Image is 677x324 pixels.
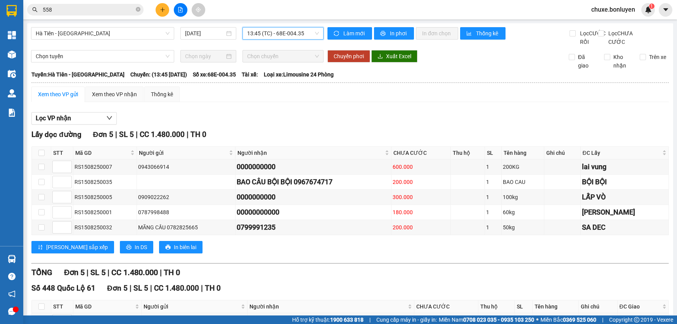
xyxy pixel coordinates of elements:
span: 1 [650,3,653,9]
span: Chọn chuyến [247,50,319,62]
div: 0787998488 [138,208,234,217]
strong: 0708 023 035 - 0935 103 250 [463,317,534,323]
span: sync [334,31,340,37]
span: Đơn 5 [107,284,128,293]
span: SL 5 [133,284,148,293]
span: ⚪️ [536,318,538,321]
div: Thống kê [151,90,173,99]
button: bar-chartThống kê [460,27,506,40]
span: ĐC Giao [620,302,661,311]
td: RS1508250035 [73,175,137,190]
img: warehouse-icon [8,89,16,97]
span: close-circle [136,6,140,14]
img: solution-icon [8,109,16,117]
span: sort-ascending [38,244,43,251]
div: 200KG [503,163,543,171]
div: 0000000000 [237,192,390,203]
div: MÃNG CẦU 0782825665 [138,223,234,232]
span: question-circle [8,273,16,280]
div: RS1508250001 [74,208,135,217]
th: Ghi chú [544,147,580,159]
span: Cung cấp máy in - giấy in: [376,315,437,324]
span: message [8,308,16,315]
span: | [187,130,189,139]
span: Miền Nam [439,315,534,324]
th: STT [51,147,73,159]
span: Lọc CƯỚC RỒI [577,29,607,46]
span: printer [165,244,171,251]
td: RS1508250005 [73,190,137,205]
span: SL 5 [90,268,106,277]
div: Xem theo VP gửi [38,90,78,99]
img: logo-vxr [7,5,17,17]
span: | [115,130,117,139]
div: 0000000000 [237,161,390,172]
th: Tên hàng [533,300,579,313]
span: 13:45 (TC) - 68E-004.35 [247,28,319,39]
div: Xem theo VP nhận [92,90,137,99]
strong: 0369 525 060 [563,317,596,323]
button: Lọc VP nhận [31,112,117,125]
span: In DS [135,243,147,251]
span: Số xe: 68E-004.35 [193,70,236,79]
div: 0943066914 [138,163,234,171]
td: RS1508250001 [73,205,137,220]
span: aim [196,7,201,12]
input: 15/08/2025 [185,29,225,38]
span: CC 1.480.000 [140,130,185,139]
span: Chuyến: (13:45 [DATE]) [130,70,187,79]
div: 60kg [503,208,543,217]
span: Người gửi [139,149,227,157]
span: Hà Tiên - Đà Nẵng [36,28,170,39]
span: Đã giao [575,53,598,70]
th: Ghi chú [579,300,618,313]
div: 200.000 [393,223,449,232]
span: chuxe.bonluyen [585,5,641,14]
span: | [369,315,371,324]
div: BỘI BỘI [582,177,667,187]
div: [PERSON_NAME] [582,207,667,218]
span: printer [126,244,132,251]
span: Người gửi [144,302,239,311]
th: CHƯA CƯỚC [414,300,478,313]
span: Lấy dọc đường [31,130,81,139]
span: | [150,284,152,293]
span: Tài xế: [242,70,258,79]
div: lai vung [582,161,667,172]
button: printerIn phơi [374,27,414,40]
div: 1 [486,208,500,217]
strong: 1900 633 818 [330,317,364,323]
span: | [87,268,88,277]
th: CHƯA CƯỚC [391,147,451,159]
span: | [602,315,603,324]
span: TH 0 [190,130,206,139]
td: RS1508250032 [73,220,137,235]
span: Kho nhận [610,53,634,70]
input: Chọn ngày [185,52,225,61]
div: SA DEC [582,222,667,233]
th: Thu hộ [451,147,485,159]
span: Thống kê [476,29,499,38]
th: SL [515,300,533,313]
span: CC 1.480.000 [154,284,199,293]
div: 200.000 [393,178,449,186]
button: printerIn DS [120,241,153,253]
span: notification [8,290,16,298]
img: dashboard-icon [8,31,16,39]
span: TỔNG [31,268,52,277]
th: Tên hàng [502,147,545,159]
th: Thu hộ [478,300,515,313]
div: 50kg [503,223,543,232]
span: [PERSON_NAME] sắp xếp [46,243,108,251]
span: Số 448 Quốc Lộ 61 [31,284,95,293]
sup: 1 [649,3,654,9]
img: warehouse-icon [8,255,16,263]
button: sort-ascending[PERSON_NAME] sắp xếp [31,241,114,253]
span: Mã GD [75,149,129,157]
span: copyright [634,317,639,322]
span: | [160,268,162,277]
span: Đơn 5 [64,268,85,277]
span: bar-chart [466,31,473,37]
span: | [136,130,138,139]
span: Miền Bắc [540,315,596,324]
